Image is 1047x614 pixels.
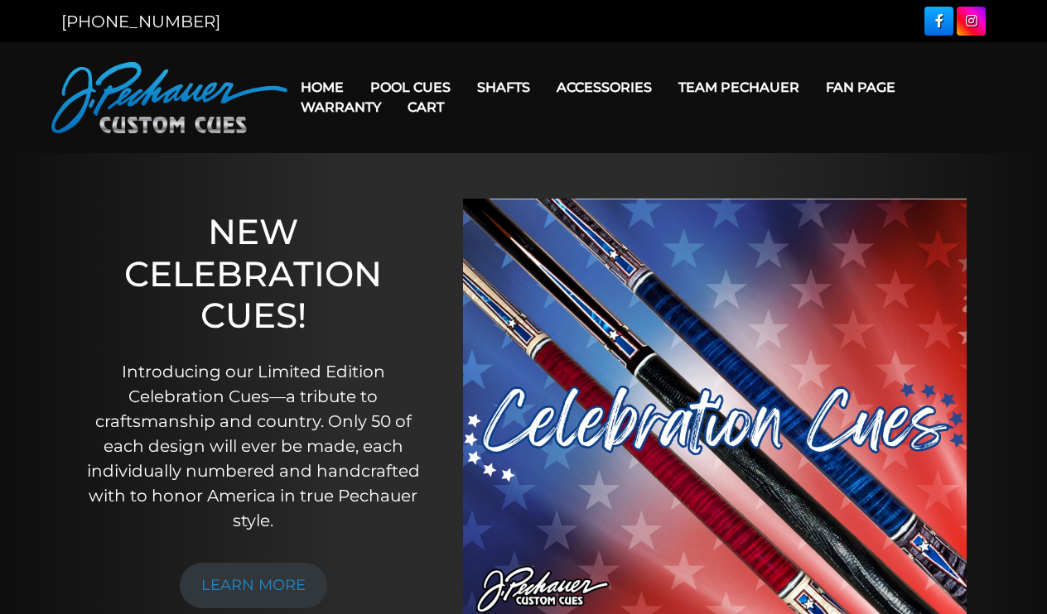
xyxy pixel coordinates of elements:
[87,359,420,533] p: Introducing our Limited Edition Celebration Cues—a tribute to craftsmanship and country. Only 50 ...
[61,12,220,31] a: [PHONE_NUMBER]
[287,86,394,128] a: Warranty
[287,66,357,108] a: Home
[665,66,813,108] a: Team Pechauer
[180,563,327,608] a: LEARN MORE
[357,66,464,108] a: Pool Cues
[394,86,457,128] a: Cart
[51,62,287,133] img: Pechauer Custom Cues
[87,211,420,336] h1: NEW CELEBRATION CUES!
[464,66,543,108] a: Shafts
[543,66,665,108] a: Accessories
[813,66,909,108] a: Fan Page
